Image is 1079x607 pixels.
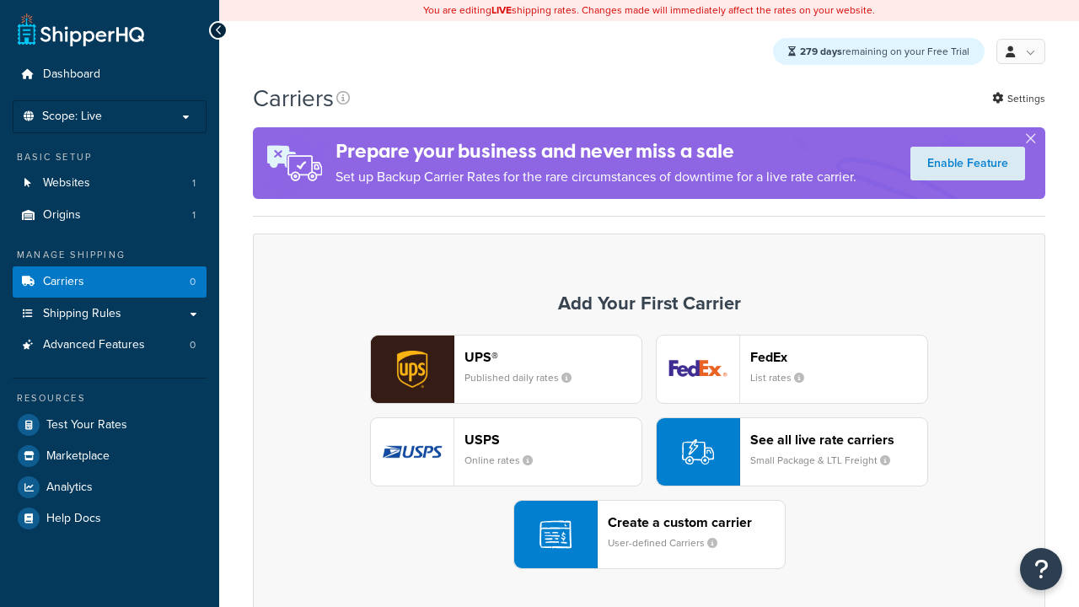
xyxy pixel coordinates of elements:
[13,441,207,471] a: Marketplace
[13,266,207,298] li: Carriers
[13,266,207,298] a: Carriers 0
[13,330,207,361] a: Advanced Features 0
[13,472,207,502] a: Analytics
[13,248,207,262] div: Manage Shipping
[271,293,1028,314] h3: Add Your First Carrier
[43,307,121,321] span: Shipping Rules
[46,512,101,526] span: Help Docs
[608,535,731,551] small: User-defined Carriers
[800,44,842,59] strong: 279 days
[656,417,928,486] button: See all live rate carriersSmall Package & LTL Freight
[513,500,786,569] button: Create a custom carrierUser-defined Carriers
[464,370,585,385] small: Published daily rates
[992,87,1045,110] a: Settings
[13,503,207,534] a: Help Docs
[43,208,81,223] span: Origins
[46,481,93,495] span: Analytics
[539,518,572,551] img: icon-carrier-custom-c93b8a24.svg
[750,453,904,468] small: Small Package & LTL Freight
[253,127,336,199] img: ad-rules-rateshop-fe6ec290ccb7230408bd80ed9643f0289d75e0ffd9eb532fc0e269fcd187b520.png
[750,370,818,385] small: List rates
[910,147,1025,180] a: Enable Feature
[13,168,207,199] li: Websites
[750,349,927,365] header: FedEx
[13,391,207,406] div: Resources
[46,418,127,432] span: Test Your Rates
[464,453,546,468] small: Online rates
[336,137,856,165] h4: Prepare your business and never miss a sale
[13,168,207,199] a: Websites 1
[13,59,207,90] a: Dashboard
[608,514,785,530] header: Create a custom carrier
[656,335,928,404] button: fedEx logoFedExList rates
[43,67,100,82] span: Dashboard
[13,150,207,164] div: Basic Setup
[13,298,207,330] a: Shipping Rules
[13,410,207,440] a: Test Your Rates
[43,176,90,191] span: Websites
[464,349,641,365] header: UPS®
[491,3,512,18] b: LIVE
[253,82,334,115] h1: Carriers
[42,110,102,124] span: Scope: Live
[682,436,714,468] img: icon-carrier-liverate-becf4550.svg
[192,208,196,223] span: 1
[370,335,642,404] button: ups logoUPS®Published daily rates
[13,330,207,361] li: Advanced Features
[43,275,84,289] span: Carriers
[1020,548,1062,590] button: Open Resource Center
[371,336,454,403] img: ups logo
[750,432,927,448] header: See all live rate carriers
[371,418,454,486] img: usps logo
[13,200,207,231] li: Origins
[13,200,207,231] a: Origins 1
[192,176,196,191] span: 1
[43,338,145,352] span: Advanced Features
[464,432,641,448] header: USPS
[190,275,196,289] span: 0
[336,165,856,189] p: Set up Backup Carrier Rates for the rare circumstances of downtime for a live rate carrier.
[46,449,110,464] span: Marketplace
[18,13,144,46] a: ShipperHQ Home
[370,417,642,486] button: usps logoUSPSOnline rates
[773,38,985,65] div: remaining on your Free Trial
[190,338,196,352] span: 0
[657,336,739,403] img: fedEx logo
